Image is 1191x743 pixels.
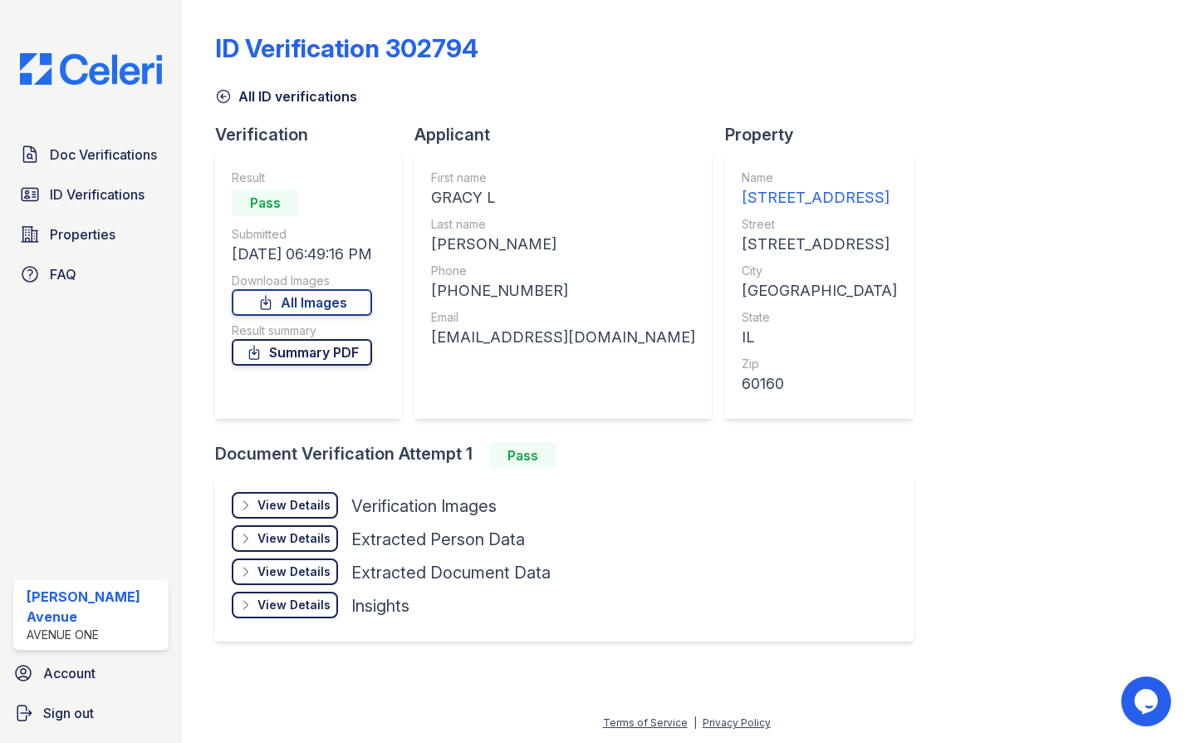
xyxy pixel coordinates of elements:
[232,189,298,216] div: Pass
[215,86,357,106] a: All ID verifications
[50,185,145,204] span: ID Verifications
[489,442,556,469] div: Pass
[257,530,331,547] div: View Details
[742,279,897,303] div: [GEOGRAPHIC_DATA]
[215,33,478,63] div: ID Verification 302794
[742,263,897,279] div: City
[232,273,372,289] div: Download Images
[431,216,695,233] div: Last name
[13,138,169,171] a: Doc Verifications
[232,226,372,243] div: Submitted
[742,170,897,186] div: Name
[431,326,695,349] div: [EMAIL_ADDRESS][DOMAIN_NAME]
[431,170,695,186] div: First name
[232,289,372,316] a: All Images
[703,716,771,729] a: Privacy Policy
[7,657,175,690] a: Account
[431,186,695,209] div: GRACY L
[232,170,372,186] div: Result
[742,216,897,233] div: Street
[694,716,697,729] div: |
[232,322,372,339] div: Result summary
[232,339,372,366] a: Summary PDF
[431,309,695,326] div: Email
[215,123,414,146] div: Verification
[43,663,96,683] span: Account
[351,561,551,584] div: Extracted Document Data
[27,627,162,643] div: Avenue One
[257,497,331,514] div: View Details
[43,703,94,723] span: Sign out
[351,495,497,518] div: Verification Images
[215,442,927,469] div: Document Verification Attempt 1
[742,356,897,372] div: Zip
[13,218,169,251] a: Properties
[13,258,169,291] a: FAQ
[50,224,115,244] span: Properties
[431,279,695,303] div: [PHONE_NUMBER]
[742,309,897,326] div: State
[742,326,897,349] div: IL
[742,233,897,256] div: [STREET_ADDRESS]
[351,594,409,618] div: Insights
[414,123,725,146] div: Applicant
[50,264,76,284] span: FAQ
[742,186,897,209] div: [STREET_ADDRESS]
[7,53,175,85] img: CE_Logo_Blue-a8612792a0a2168367f1c8372b55b34899dd931a85d93a1a3d3e32e68fde9ad4.png
[742,170,897,209] a: Name [STREET_ADDRESS]
[431,263,695,279] div: Phone
[725,123,927,146] div: Property
[257,563,331,580] div: View Details
[7,696,175,730] a: Sign out
[13,178,169,211] a: ID Verifications
[351,528,525,551] div: Extracted Person Data
[232,243,372,266] div: [DATE] 06:49:16 PM
[431,233,695,256] div: [PERSON_NAME]
[742,372,897,396] div: 60160
[603,716,688,729] a: Terms of Service
[257,597,331,613] div: View Details
[27,587,162,627] div: [PERSON_NAME] Avenue
[1121,677,1174,726] iframe: chat widget
[50,145,157,165] span: Doc Verifications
